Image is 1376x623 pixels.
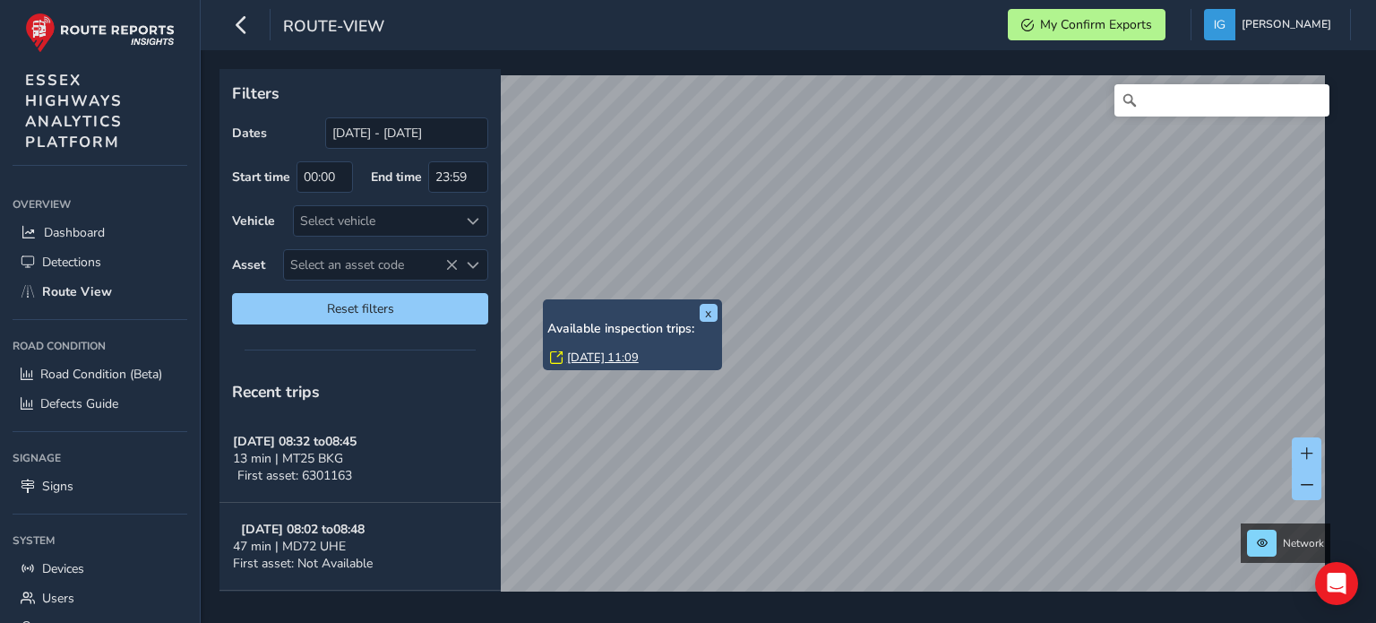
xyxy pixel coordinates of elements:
a: Signs [13,472,187,501]
p: Filters [232,82,488,105]
button: Reset filters [232,293,488,324]
span: Road Condition (Beta) [40,366,162,383]
button: My Confirm Exports [1008,9,1165,40]
div: Overview [13,191,187,218]
label: Start time [232,169,290,186]
span: Defects Guide [40,395,118,412]
span: 13 min | MT25 BKG [233,450,343,467]
div: Road Condition [13,333,187,359]
a: Users [13,584,187,613]
button: [PERSON_NAME] [1204,9,1337,40]
h6: Available inspection trips: [547,322,718,337]
button: [DATE] 08:32 to08:4513 min | MT25 BKGFirst asset: 6301163 [219,415,501,503]
label: Dates [232,125,267,142]
label: End time [371,169,422,186]
label: Vehicle [232,212,275,229]
a: Detections [13,247,187,277]
span: Devices [42,560,84,577]
button: x [700,304,718,322]
span: First asset: Not Available [233,555,373,572]
span: First asset: 6301163 [237,467,352,484]
img: diamond-layout [1204,9,1235,40]
strong: [DATE] 08:32 to 08:45 [233,433,357,450]
a: Road Condition (Beta) [13,359,187,389]
span: Network [1283,536,1324,550]
span: Recent trips [232,381,320,402]
span: Users [42,590,74,607]
canvas: Map [226,75,1325,612]
a: Devices [13,554,187,584]
span: Detections [42,254,101,271]
strong: [DATE] 08:02 to 08:48 [241,521,365,538]
span: ESSEX HIGHWAYS ANALYTICS PLATFORM [25,70,123,152]
span: My Confirm Exports [1040,16,1152,33]
span: route-view [283,15,384,40]
div: Select an asset code [458,250,487,280]
span: Dashboard [44,224,105,241]
span: Select an asset code [284,250,458,280]
a: Defects Guide [13,389,187,419]
img: rr logo [25,13,175,53]
button: [DATE] 08:02 to08:4847 min | MD72 UHEFirst asset: Not Available [219,503,501,591]
span: Reset filters [245,300,475,317]
span: Signs [42,478,73,495]
a: [DATE] 11:09 [567,350,639,366]
label: Asset [232,256,265,273]
a: Route View [13,277,187,307]
span: [PERSON_NAME] [1242,9,1331,40]
div: Select vehicle [294,206,458,236]
div: Signage [13,445,187,472]
div: System [13,527,187,554]
div: Open Intercom Messenger [1315,562,1358,605]
a: Dashboard [13,218,187,247]
span: 47 min | MD72 UHE [233,538,346,555]
span: Route View [42,283,112,300]
input: Search [1114,84,1329,117]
